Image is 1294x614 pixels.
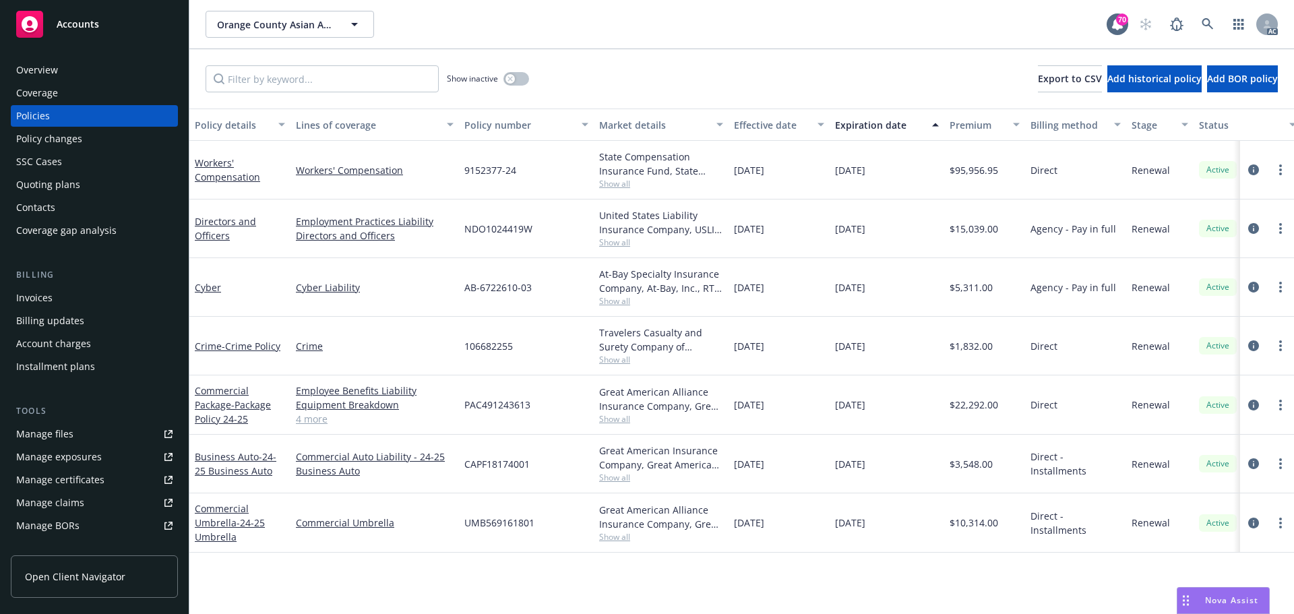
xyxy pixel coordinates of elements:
[599,326,723,354] div: Travelers Casualty and Surety Company of America, Travelers Insurance
[1225,11,1252,38] a: Switch app
[217,18,334,32] span: Orange County Asian And Pacific Islander Community Alliance, Inc.
[464,222,532,236] span: NDO1024419W
[16,469,104,491] div: Manage certificates
[734,339,764,353] span: [DATE]
[296,163,454,177] a: Workers' Compensation
[16,287,53,309] div: Invoices
[195,118,270,132] div: Policy details
[16,174,80,195] div: Quoting plans
[447,73,498,84] span: Show inactive
[16,197,55,218] div: Contacts
[11,268,178,282] div: Billing
[16,356,95,377] div: Installment plans
[11,446,178,468] a: Manage exposures
[950,280,993,295] span: $5,311.00
[734,457,764,471] span: [DATE]
[296,516,454,530] a: Commercial Umbrella
[950,457,993,471] span: $3,548.00
[1116,13,1128,26] div: 70
[1204,222,1231,235] span: Active
[734,398,764,412] span: [DATE]
[16,538,119,559] div: Summary of insurance
[11,287,178,309] a: Invoices
[1030,450,1121,478] span: Direct - Installments
[734,280,764,295] span: [DATE]
[195,502,265,543] a: Commercial Umbrella
[1030,509,1121,537] span: Direct - Installments
[11,151,178,173] a: SSC Cases
[734,222,764,236] span: [DATE]
[11,310,178,332] a: Billing updates
[206,65,439,92] input: Filter by keyword...
[1204,340,1231,352] span: Active
[16,333,91,355] div: Account charges
[835,516,865,530] span: [DATE]
[11,174,178,195] a: Quoting plans
[1132,118,1173,132] div: Stage
[296,450,454,478] a: Commercial Auto Liability - 24-25 Business Auto
[1132,457,1170,471] span: Renewal
[1272,338,1289,354] a: more
[1272,279,1289,295] a: more
[944,109,1025,141] button: Premium
[11,5,178,43] a: Accounts
[1030,163,1057,177] span: Direct
[835,222,865,236] span: [DATE]
[1204,164,1231,176] span: Active
[11,515,178,536] a: Manage BORs
[195,215,256,242] a: Directors and Officers
[16,105,50,127] div: Policies
[25,570,125,584] span: Open Client Navigator
[290,109,459,141] button: Lines of coverage
[950,516,998,530] span: $10,314.00
[1204,281,1231,293] span: Active
[11,105,178,127] a: Policies
[195,340,280,352] a: Crime
[11,404,178,418] div: Tools
[950,222,998,236] span: $15,039.00
[1177,587,1270,614] button: Nova Assist
[950,118,1005,132] div: Premium
[1245,279,1262,295] a: circleInformation
[222,340,280,352] span: - Crime Policy
[16,82,58,104] div: Coverage
[296,383,454,398] a: Employee Benefits Liability
[1204,517,1231,529] span: Active
[599,503,723,531] div: Great American Alliance Insurance Company, Great American Insurance Group
[1199,118,1281,132] div: Status
[1245,397,1262,413] a: circleInformation
[296,214,454,228] a: Employment Practices Liability
[1204,458,1231,470] span: Active
[1038,65,1102,92] button: Export to CSV
[296,280,454,295] a: Cyber Liability
[464,457,530,471] span: CAPF18174001
[1272,220,1289,237] a: more
[296,398,454,412] a: Equipment Breakdown
[1030,339,1057,353] span: Direct
[1272,397,1289,413] a: more
[599,385,723,413] div: Great American Alliance Insurance Company, Great American Insurance Group
[599,295,723,307] span: Show all
[1205,594,1258,606] span: Nova Assist
[16,515,80,536] div: Manage BORs
[599,150,723,178] div: State Compensation Insurance Fund, State Compensation Insurance Fund (SCIF)
[11,469,178,491] a: Manage certificates
[11,59,178,81] a: Overview
[16,310,84,332] div: Billing updates
[195,398,271,425] span: - Package Policy 24-25
[830,109,944,141] button: Expiration date
[599,237,723,248] span: Show all
[1132,222,1170,236] span: Renewal
[1245,515,1262,531] a: circleInformation
[1107,65,1202,92] button: Add historical policy
[1132,516,1170,530] span: Renewal
[1245,456,1262,472] a: circleInformation
[459,109,594,141] button: Policy number
[296,339,454,353] a: Crime
[734,163,764,177] span: [DATE]
[1030,222,1116,236] span: Agency - Pay in full
[734,118,809,132] div: Effective date
[11,423,178,445] a: Manage files
[16,446,102,468] div: Manage exposures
